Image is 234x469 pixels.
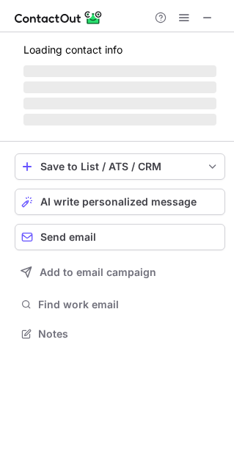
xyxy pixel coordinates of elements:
[15,9,103,26] img: ContactOut v5.3.10
[40,266,156,278] span: Add to email campaign
[23,98,216,109] span: ‌
[15,294,225,315] button: Find work email
[15,324,225,344] button: Notes
[38,298,219,311] span: Find work email
[40,231,96,243] span: Send email
[40,196,197,208] span: AI write personalized message
[38,327,219,341] span: Notes
[40,161,200,172] div: Save to List / ATS / CRM
[23,65,216,77] span: ‌
[23,81,216,93] span: ‌
[23,44,216,56] p: Loading contact info
[15,153,225,180] button: save-profile-one-click
[15,189,225,215] button: AI write personalized message
[15,224,225,250] button: Send email
[15,259,225,286] button: Add to email campaign
[23,114,216,126] span: ‌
